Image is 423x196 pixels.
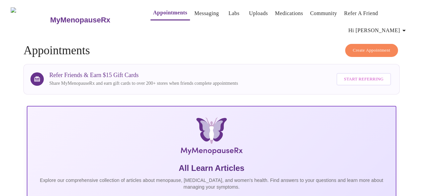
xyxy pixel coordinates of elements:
[345,44,398,57] button: Create Appointment
[346,24,411,37] button: Hi [PERSON_NAME]
[33,177,390,190] p: Explore our comprehensive collection of articles about menopause, [MEDICAL_DATA], and women's hea...
[336,73,391,85] button: Start Referring
[150,6,190,20] button: Appointments
[33,163,390,174] h5: All Learn Articles
[194,9,219,18] a: Messaging
[88,117,334,157] img: MyMenopauseRx Logo
[335,70,392,89] a: Start Referring
[153,8,187,17] a: Appointments
[348,26,408,35] span: Hi [PERSON_NAME]
[192,7,221,20] button: Messaging
[344,75,383,83] span: Start Referring
[353,47,390,54] span: Create Appointment
[11,7,49,32] img: MyMenopauseRx Logo
[307,7,340,20] button: Community
[249,9,268,18] a: Uploads
[50,16,110,24] h3: MyMenopauseRx
[49,80,238,87] p: Share MyMenopauseRx and earn gift cards to over 200+ stores when friends complete appointments
[246,7,271,20] button: Uploads
[49,72,238,79] h3: Refer Friends & Earn $15 Gift Cards
[310,9,337,18] a: Community
[341,7,381,20] button: Refer a Friend
[23,44,399,57] h4: Appointments
[275,9,303,18] a: Medications
[344,9,378,18] a: Refer a Friend
[49,8,137,32] a: MyMenopauseRx
[228,9,239,18] a: Labs
[272,7,306,20] button: Medications
[223,7,245,20] button: Labs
